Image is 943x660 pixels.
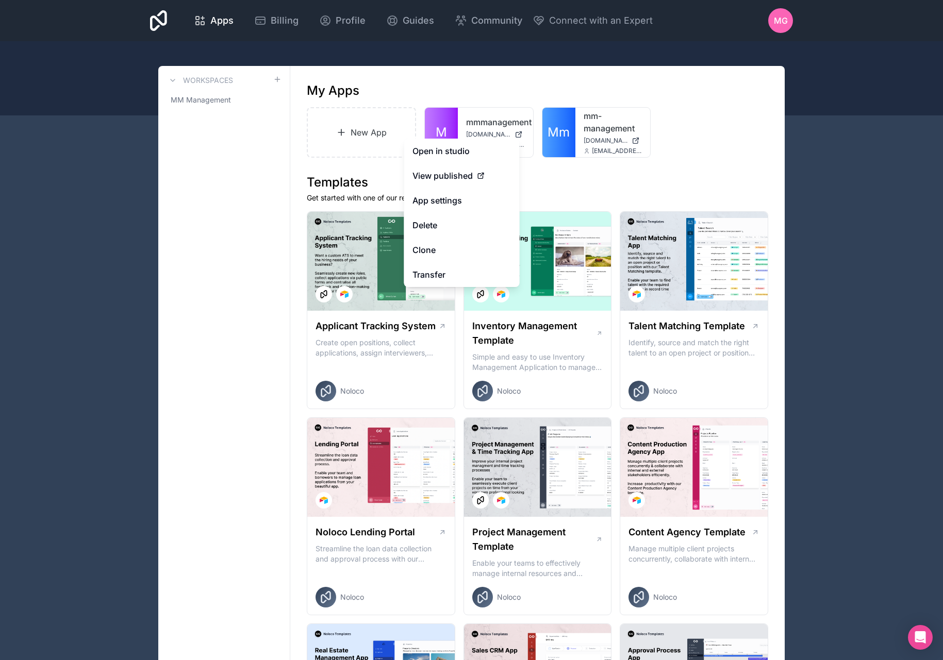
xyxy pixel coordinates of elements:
span: Profile [336,13,366,28]
span: [DOMAIN_NAME] [466,130,510,139]
img: Airtable Logo [633,496,641,504]
h1: Talent Matching Template [628,319,745,333]
img: Airtable Logo [340,290,349,298]
h1: Project Management Template [472,525,595,554]
a: Open in studio [404,139,520,163]
p: Enable your teams to effectively manage internal resources and execute client projects on time. [472,558,603,579]
a: MM Management [167,91,282,109]
a: Workspaces [167,74,233,87]
img: Airtable Logo [320,496,328,504]
a: Billing [246,9,307,32]
a: M [425,108,458,157]
h3: Workspaces [183,75,233,86]
h1: Noloco Lending Portal [316,525,415,539]
a: Apps [186,9,242,32]
span: Noloco [340,592,364,602]
img: Airtable Logo [497,290,505,298]
span: Community [471,13,522,28]
h1: Inventory Management Template [472,319,596,348]
a: New App [307,107,416,158]
p: Streamline the loan data collection and approval process with our Lending Portal template. [316,544,446,564]
a: [DOMAIN_NAME] [584,137,642,145]
span: Noloco [497,386,521,396]
p: Simple and easy to use Inventory Management Application to manage your stock, orders and Manufact... [472,352,603,373]
a: Guides [378,9,442,32]
a: [DOMAIN_NAME] [466,130,525,139]
a: Profile [311,9,374,32]
span: Connect with an Expert [549,13,653,28]
img: Airtable Logo [633,290,641,298]
span: [DOMAIN_NAME] [584,137,628,145]
span: Noloco [497,592,521,602]
span: Guides [403,13,434,28]
span: Noloco [653,592,677,602]
a: Community [446,9,531,32]
a: mm-management [584,110,642,134]
button: Delete [404,213,520,238]
h1: Applicant Tracking System [316,319,436,333]
a: mmmanagement [466,116,525,128]
button: Connect with an Expert [533,13,653,28]
span: MG [774,14,788,27]
a: View published [404,163,520,188]
span: Apps [210,13,234,28]
span: Noloco [340,386,364,396]
a: Clone [404,238,520,262]
span: Mm [548,124,570,141]
p: Manage multiple client projects concurrently, collaborate with internal and external stakeholders... [628,544,759,564]
h1: My Apps [307,82,359,99]
a: App settings [404,188,520,213]
span: [EMAIL_ADDRESS][DOMAIN_NAME] [592,147,642,155]
span: M [436,124,447,141]
span: Noloco [653,386,677,396]
a: Transfer [404,262,520,287]
span: Billing [271,13,299,28]
h1: Templates [307,174,768,191]
h1: Content Agency Template [628,525,746,539]
span: View published [412,170,473,182]
a: Mm [542,108,575,157]
span: MM Management [171,95,231,105]
p: Create open positions, collect applications, assign interviewers, centralise candidate feedback a... [316,337,446,358]
p: Identify, source and match the right talent to an open project or position with our Talent Matchi... [628,337,759,358]
div: Open Intercom Messenger [908,625,933,650]
img: Airtable Logo [497,496,505,504]
p: Get started with one of our ready-made templates [307,193,768,203]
